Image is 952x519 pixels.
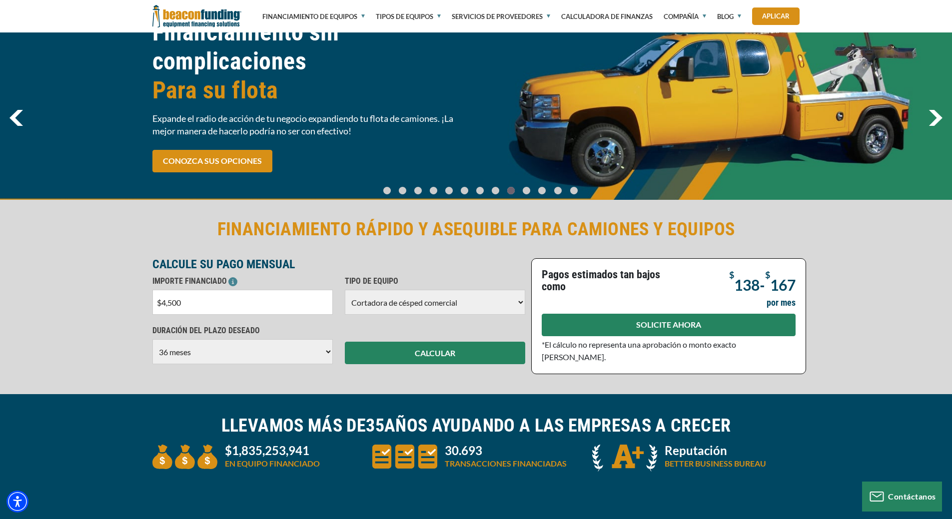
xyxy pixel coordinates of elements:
[729,269,734,280] font: $
[734,276,760,294] font: 138
[765,269,770,280] font: $
[225,443,309,458] font: $1,835,253,941
[152,150,272,172] a: CONOZCA SUS OPCIONES
[384,415,731,436] font: AÑOS AYUDANDO A LAS EMPRESAS A CRECER
[862,482,942,512] button: Contáctanos
[152,113,453,136] font: Expande el radio de acción de tu negocio expandiendo tu flota de camiones. ¡La mejor manera de ha...
[542,314,796,336] a: SOLICITE AHORA
[717,12,734,20] font: Blog
[760,277,765,294] font: -
[376,12,433,20] font: Tipos de equipos
[505,186,517,195] a: Ir a la diapositiva 8
[665,443,727,458] font: Reputación
[520,186,533,195] a: Ir a la diapositiva 9
[412,186,424,195] a: Ir a la diapositiva 2
[509,190,513,191] font: Ir a la diapositiva 8
[416,190,420,191] font: Ir a la diapositiva 2
[372,445,437,469] img: Tres iconos de documentos para representar una gran cantidad de transacciones financiadas
[458,186,471,195] a: Ir a la diapositiva 5
[152,276,227,286] font: IMPORTE FINANCIADO
[152,290,333,315] input: $
[474,186,486,195] a: Ir a la diapositiva 6
[452,12,543,20] font: Servicios de proveedores
[664,12,699,20] font: Compañía
[462,190,467,191] font: Ir a la diapositiva 5
[536,186,549,195] a: Ir a la diapositiva 10
[152,445,217,469] img: Tres bolsas de dinero para transportar gran cantidad de equipo financiado
[9,110,23,126] img: Navegador izquierdo
[552,186,565,195] a: Ir a la diapositiva 11
[929,110,943,126] a: próximo
[929,110,943,126] img: Navegador derecho
[770,276,796,294] font: 167
[542,340,736,362] font: *El cálculo no representa una aprobación o monto exacto [PERSON_NAME].
[636,320,701,329] font: SOLICITE AHORA
[6,491,28,513] div: Menú de accesibilidad
[561,12,653,20] font: Calculadora de finanzas
[572,190,577,191] font: Ir a la diapositiva 12
[381,186,393,195] a: Ir a la diapositiva 0
[489,186,502,195] a: Ir a la diapositiva 7
[400,190,405,191] font: Ir a la diapositiva 1
[445,443,482,458] font: 30.693
[427,186,440,195] a: Ir a la diapositiva 3
[767,297,796,308] font: por mes
[225,459,320,468] font: EN EQUIPO FINANCIADO
[592,445,657,472] img: Icono A+
[556,190,561,191] font: Ir a la diapositiva 11
[443,186,455,195] a: Ir a la diapositiva 4
[9,110,23,126] a: anterior
[396,186,409,195] a: Ir a la diapositiva 1
[542,268,660,293] font: Pagos estimados tan bajos como
[345,276,398,286] font: TIPO DE EQUIPO
[163,156,262,165] font: CONOZCA SUS OPCIONES
[665,459,766,468] font: BETTER BUSINESS BUREAU
[762,12,790,20] font: Aplicar
[152,18,339,75] font: Financiamiento sin complicaciones
[431,190,436,191] font: Ir a la diapositiva 3
[493,190,498,191] font: Ir a la diapositiva 7
[524,190,529,191] font: Ir a la diapositiva 9
[447,190,451,191] font: Ir a la diapositiva 4
[366,415,384,436] font: 35
[888,492,936,501] font: Contáctanos
[568,186,581,195] a: Ir a la diapositiva 12
[445,459,567,468] font: TRANSACCIONES FINANCIADAS
[217,219,735,240] font: FINANCIAMIENTO RÁPIDO Y ASEQUIBLE PARA CAMIONES Y EQUIPOS
[221,415,366,436] font: LLEVAMOS MÁS DE
[345,342,525,364] button: CALCULAR
[152,326,260,335] font: DURACIÓN DEL PLAZO DESEADO
[415,348,455,358] font: CALCULAR
[385,190,389,191] font: Ir a la diapositiva 0
[152,76,278,104] font: Para su flota
[752,7,800,25] a: Aplicar
[152,257,295,271] font: CALCULE SU PAGO MENSUAL
[262,12,357,20] font: Financiamiento de equipos
[478,190,482,191] font: Ir a la diapositiva 6
[540,190,545,191] font: Ir a la diapositiva 10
